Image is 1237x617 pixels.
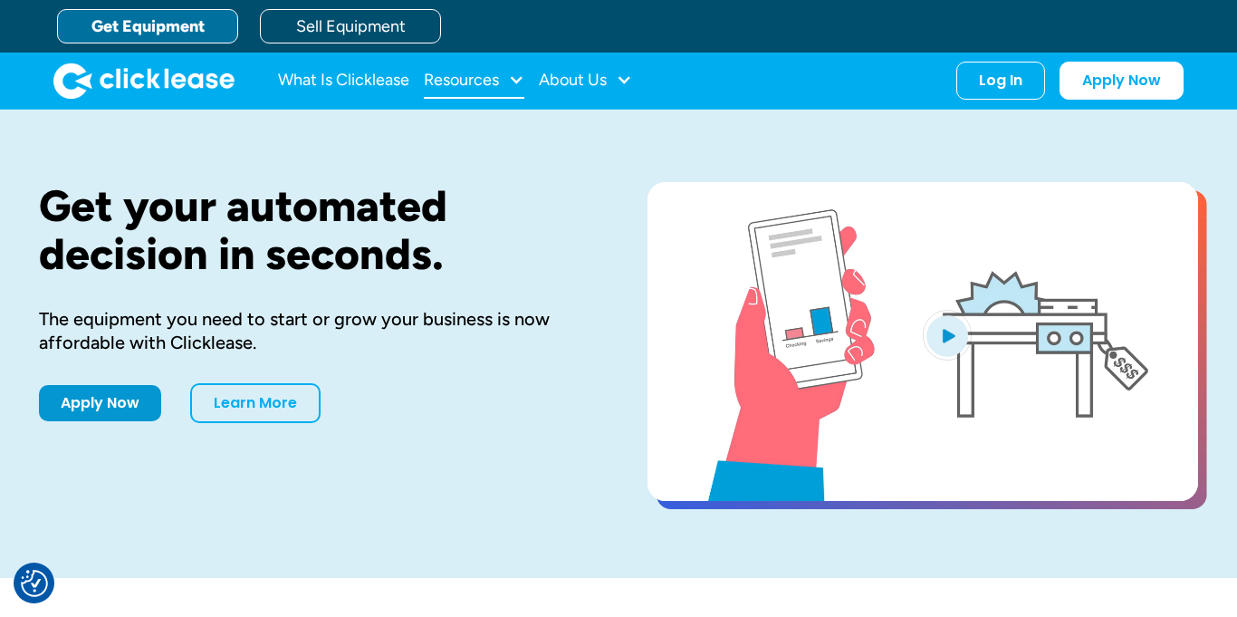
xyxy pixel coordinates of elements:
[53,63,235,99] a: home
[1060,62,1184,100] a: Apply Now
[539,63,632,99] div: About Us
[21,570,48,597] button: Consent Preferences
[39,385,161,421] a: Apply Now
[278,63,409,99] a: What Is Clicklease
[57,9,238,43] a: Get Equipment
[424,63,524,99] div: Resources
[53,63,235,99] img: Clicklease logo
[979,72,1022,90] div: Log In
[190,383,321,423] a: Learn More
[260,9,441,43] a: Sell Equipment
[647,182,1198,501] a: open lightbox
[923,310,972,361] img: Blue play button logo on a light blue circular background
[21,570,48,597] img: Revisit consent button
[39,182,590,278] h1: Get your automated decision in seconds.
[39,307,590,354] div: The equipment you need to start or grow your business is now affordable with Clicklease.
